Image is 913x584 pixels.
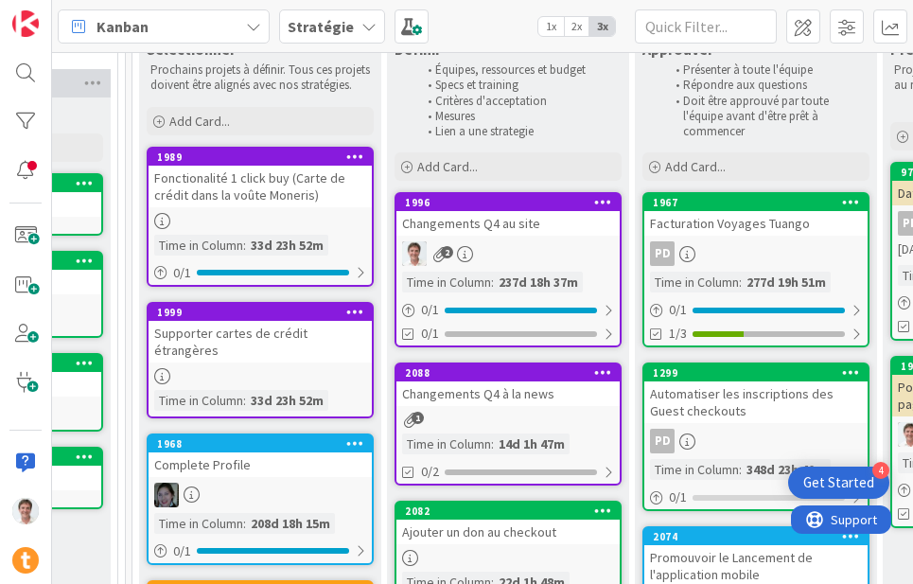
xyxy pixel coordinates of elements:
span: : [739,459,742,480]
div: Time in Column [650,459,739,480]
li: Critères d'acceptation [417,94,619,109]
li: Présenter à toute l'équipe [665,62,867,78]
div: Get Started [803,473,874,492]
div: 348d 23h 40m [742,459,831,480]
span: 0/2 [421,462,439,482]
span: Add Card... [169,113,230,130]
span: Add Card... [417,158,478,175]
div: 0/1 [396,298,620,322]
img: JG [12,498,39,524]
span: 0 / 1 [173,541,191,561]
div: PD [644,429,868,453]
span: Support [40,3,86,26]
div: 1968 [149,435,372,452]
div: 277d 19h 51m [742,272,831,292]
div: 2082 [405,504,620,518]
span: : [243,390,246,411]
span: 1x [538,17,564,36]
div: Ajouter un don au checkout [396,520,620,544]
div: 2088Changements Q4 à la news [396,364,620,406]
img: AA [154,483,179,507]
div: 1299 [644,364,868,381]
span: 2x [564,17,589,36]
div: Time in Column [402,272,491,292]
span: : [491,272,494,292]
li: Répondre aux questions [665,78,867,93]
span: 0 / 1 [669,487,687,507]
img: avatar [12,547,39,574]
div: 2088 [396,364,620,381]
div: 1996Changements Q4 au site [396,194,620,236]
div: 1968 [157,437,372,451]
span: Add Card... [665,158,726,175]
span: 0 / 1 [421,300,439,320]
span: : [739,272,742,292]
div: 2074 [653,530,868,543]
div: 237d 18h 37m [494,272,583,292]
div: 0/1 [644,486,868,509]
span: 0/1 [421,324,439,344]
div: 0/1 [149,261,372,285]
div: 1989Fonctionalité 1 click buy (Carte de crédit dans la voûte Moneris) [149,149,372,207]
li: Équipes, ressources et budget [417,62,619,78]
span: : [243,513,246,534]
div: 33d 23h 52m [246,390,328,411]
div: Facturation Voyages Tuango [644,211,868,236]
span: : [491,434,494,454]
div: 1967 [653,196,868,209]
div: Changements Q4 au site [396,211,620,236]
b: Stratégie [288,17,354,36]
div: Changements Q4 à la news [396,381,620,406]
div: 1989 [149,149,372,166]
span: 1 [412,412,424,424]
div: 33d 23h 52m [246,235,328,256]
div: JG [396,241,620,266]
div: 1999 [157,306,372,319]
span: 0 / 1 [173,263,191,283]
li: Lien a une strategie [417,124,619,139]
li: Doit être approuvé par toute l'équipe avant d'être prêt à commencer [665,94,867,140]
div: 2082Ajouter un don au checkout [396,503,620,544]
div: 1989 [157,150,372,164]
span: 3x [589,17,615,36]
div: Open Get Started checklist, remaining modules: 4 [788,467,889,499]
div: 1999 [149,304,372,321]
div: 14d 1h 47m [494,434,570,454]
div: 1996 [405,196,620,209]
div: PD [644,241,868,266]
div: 1999Supporter cartes de crédit étrangères [149,304,372,363]
span: 2 [441,246,453,258]
div: Time in Column [154,390,243,411]
li: Mesures [417,109,619,124]
div: 1967Facturation Voyages Tuango [644,194,868,236]
div: 1299Automatiser les inscriptions des Guest checkouts [644,364,868,423]
div: 0/1 [149,540,372,563]
div: 1299 [653,366,868,380]
span: : [243,235,246,256]
div: 1996 [396,194,620,211]
div: 1968Complete Profile [149,435,372,477]
div: Supporter cartes de crédit étrangères [149,321,372,363]
li: Specs et training [417,78,619,93]
div: Fonctionalité 1 click buy (Carte de crédit dans la voûte Moneris) [149,166,372,207]
span: 1/3 [669,324,687,344]
img: Visit kanbanzone.com [12,10,39,37]
div: 2082 [396,503,620,520]
div: 2088 [405,366,620,380]
span: 0 / 1 [669,300,687,320]
div: Automatiser les inscriptions des Guest checkouts [644,381,868,423]
div: PD [650,241,675,266]
div: Time in Column [650,272,739,292]
div: AA [149,483,372,507]
div: Time in Column [154,235,243,256]
div: Time in Column [402,434,491,454]
p: Prochains projets à définir. Tous ces projets doivent être alignés avec nos stratégies. [150,62,370,94]
div: PD [650,429,675,453]
div: 0/1 [644,298,868,322]
div: 1967 [644,194,868,211]
div: 208d 18h 15m [246,513,335,534]
div: 2074 [644,528,868,545]
input: Quick Filter... [635,9,777,44]
div: Complete Profile [149,452,372,477]
div: Time in Column [154,513,243,534]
